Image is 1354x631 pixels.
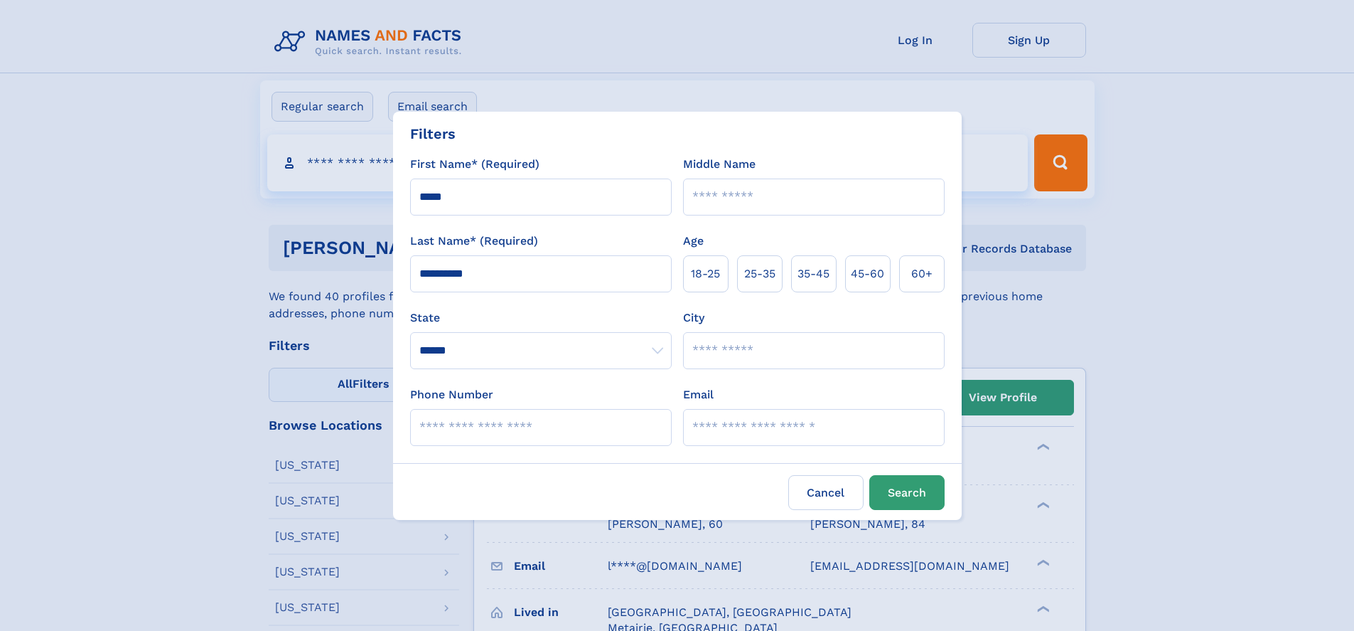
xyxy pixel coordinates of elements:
[410,233,538,250] label: Last Name* (Required)
[410,309,672,327] label: State
[869,475,945,510] button: Search
[683,156,756,173] label: Middle Name
[410,386,493,403] label: Phone Number
[797,265,829,282] span: 35‑45
[683,386,714,403] label: Email
[788,475,864,510] label: Cancel
[851,265,884,282] span: 45‑60
[691,265,720,282] span: 18‑25
[683,309,704,327] label: City
[744,265,775,282] span: 25‑35
[410,123,456,144] div: Filters
[911,265,933,282] span: 60+
[683,233,704,250] label: Age
[410,156,539,173] label: First Name* (Required)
